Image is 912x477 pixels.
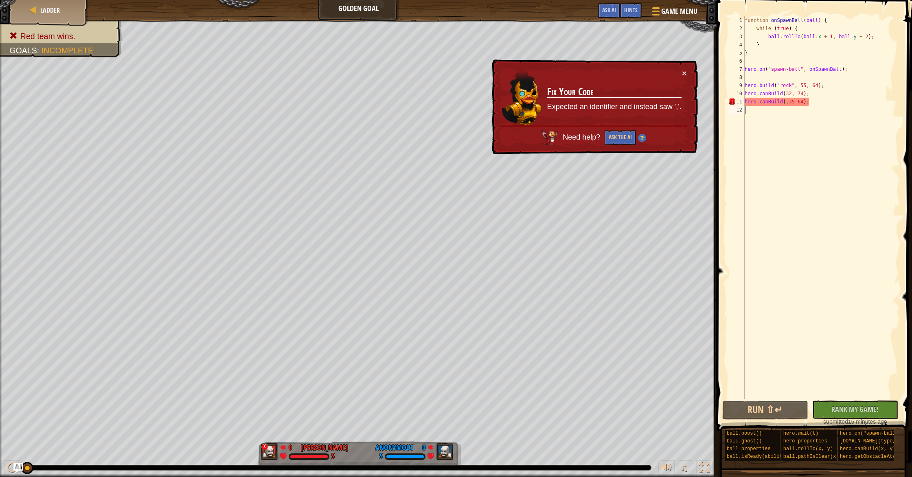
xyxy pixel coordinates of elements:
div: 5 [331,453,335,460]
span: ball.ghost() [727,438,762,444]
span: ball properties [727,446,771,452]
div: 3 [728,33,745,41]
div: 0 [417,442,425,450]
span: ball.pathIsClear(x, y) [783,454,848,459]
div: Anonymous [375,442,413,453]
img: thang_avatar_frame.png [261,443,279,460]
img: AI [541,130,558,145]
span: Rank My Game! [831,404,879,414]
span: ball.boost() [727,431,762,436]
div: 0 [289,442,297,450]
span: Hints [624,6,638,14]
span: Game Menu [661,6,697,17]
div: 9 [728,81,745,90]
button: Ask AI [598,3,620,18]
div: 5 [728,49,745,57]
span: hero.getObstacleAt(x, y) [840,454,910,459]
button: Toggle fullscreen [696,460,712,477]
div: x [261,444,268,450]
span: hero properties [783,438,827,444]
span: ♫ [680,462,688,474]
span: Ladder [40,6,60,15]
a: Ladder [38,6,60,15]
img: thang_avatar_frame.png [436,443,454,460]
img: duck_ritic.png [502,69,542,125]
h3: Fix Your Code [547,86,682,98]
li: Red team wins. [9,31,113,42]
div: 5 [379,453,383,460]
button: Run ⇧↵ [722,401,808,420]
span: Incomplete [42,46,93,55]
span: ball.isReady(ability) [727,454,788,459]
button: Game Menu [646,3,702,22]
span: hero.canBuild(x, y) [840,446,896,452]
button: ⌘ + P: Play [4,460,20,477]
div: 7 [728,65,745,73]
div: 4 [728,41,745,49]
p: Expected an identifier and instead saw ','. [547,102,682,112]
div: 2 [728,24,745,33]
span: Need help? [563,133,602,141]
span: hero.wait(t) [783,431,818,436]
button: Adjust volume [658,460,675,477]
div: 1 [728,16,745,24]
span: ball.rollTo(x, y) [783,446,833,452]
button: × [682,69,687,77]
button: Ask the AI [605,130,636,145]
div: 11 [728,98,745,106]
div: 15 minutes ago [816,418,894,426]
span: Ask AI [602,6,616,14]
span: : [37,46,42,55]
div: 12 [728,106,745,114]
div: 8 [728,73,745,81]
span: hero.on("spawn-ball", f) [840,431,910,436]
span: Goals [9,46,37,55]
span: Red team wins. [20,32,75,41]
span: submitted [823,418,848,425]
img: Hint [638,134,646,142]
button: Ask AI [13,463,23,473]
div: 10 [728,90,745,98]
button: Rank My Game! [812,400,898,419]
div: 6 [728,57,745,65]
button: ♫ [679,460,693,477]
div: [PERSON_NAME] [301,442,348,453]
